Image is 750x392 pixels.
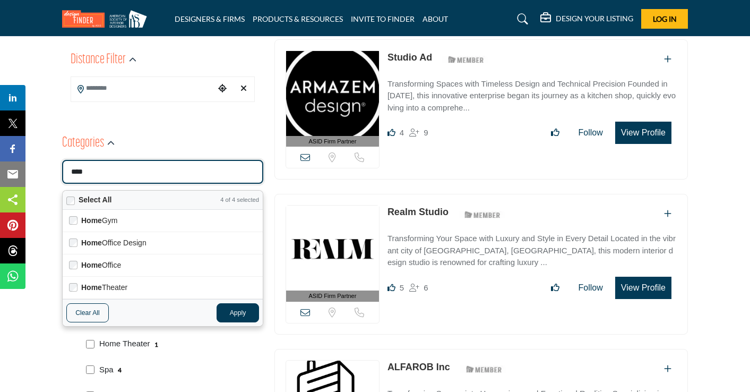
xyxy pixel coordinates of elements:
[81,281,256,294] label: Theater
[81,236,256,250] label: Office Design
[641,9,688,29] button: Log In
[118,365,122,374] div: 4 Results For Spa
[572,277,610,299] button: Follow
[286,206,379,291] img: Realm Studio
[217,303,259,322] button: Apply
[387,50,432,65] p: Studio Ad
[442,53,490,66] img: ASID Members Badge Icon
[387,78,677,114] p: Transforming Spaces with Timeless Design and Technical Precision Founded in [DATE], this innovati...
[175,14,245,23] a: DESIGNERS & FIRMS
[79,194,112,206] label: Select All
[387,129,395,137] i: Likes
[99,364,114,376] p: Spa: Spa
[664,209,671,218] a: Add To List
[154,339,158,349] div: 1 Results For Home Theater
[460,363,508,376] img: ASID Members Badge Icon
[423,14,448,23] a: ABOUT
[615,122,671,144] button: View Profile
[81,259,256,272] label: Office
[409,126,428,139] div: Followers
[286,51,379,136] img: Studio Ad
[540,13,633,25] div: DESIGN YOUR LISTING
[62,134,104,153] h2: Categories
[81,214,256,227] label: Gym
[615,277,671,299] button: View Profile
[387,362,450,372] a: ALFAROB Inc
[71,50,126,70] h2: Distance Filter
[62,160,263,184] input: Search Category
[387,205,449,219] p: Realm Studio
[387,284,395,292] i: Likes
[387,72,677,114] a: Transforming Spaces with Timeless Design and Technical Precision Founded in [DATE], this innovati...
[81,238,102,247] strong: Home
[86,340,94,348] input: Select Home Theater checkbox
[118,367,122,374] b: 4
[424,283,428,292] span: 6
[86,365,94,374] input: Select Spa checkbox
[387,207,449,217] a: Realm Studio
[400,128,404,137] span: 4
[71,78,214,99] input: Search Location
[387,226,677,269] a: Transforming Your Space with Luxury and Style in Every Detail Located in the vibrant city of [GEO...
[544,122,566,143] button: Like listing
[236,78,252,100] div: Clear search location
[409,282,428,294] div: Followers
[309,137,357,146] span: ASID Firm Partner
[309,292,357,301] span: ASID Firm Partner
[387,233,677,269] p: Transforming Your Space with Luxury and Style in Every Detail Located in the vibrant city of [GEO...
[544,277,566,299] button: Like listing
[81,216,102,225] strong: Home
[507,11,535,28] a: Search
[387,52,432,63] a: Studio Ad
[653,14,677,23] span: Log In
[400,283,404,292] span: 5
[572,122,610,143] button: Follow
[99,338,150,350] p: Home Theater: Dedicated space for watching movies and TV
[286,206,379,302] a: ASID Firm Partner
[81,283,102,292] strong: Home
[664,364,671,373] a: Add To List
[154,341,158,348] b: 1
[214,78,230,100] div: Choose your current location
[253,14,343,23] a: PRODUCTS & RESOURCES
[81,261,102,269] strong: Home
[459,208,506,221] img: ASID Members Badge Icon
[66,303,109,322] button: Clear All
[387,360,450,374] p: ALFAROB Inc
[424,128,428,137] span: 9
[664,55,671,64] a: Add To List
[556,14,633,23] h5: DESIGN YOUR LISTING
[286,51,379,147] a: ASID Firm Partner
[62,10,152,28] img: Site Logo
[351,14,415,23] a: INVITE TO FINDER
[220,195,259,204] span: 4 of 4 selected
